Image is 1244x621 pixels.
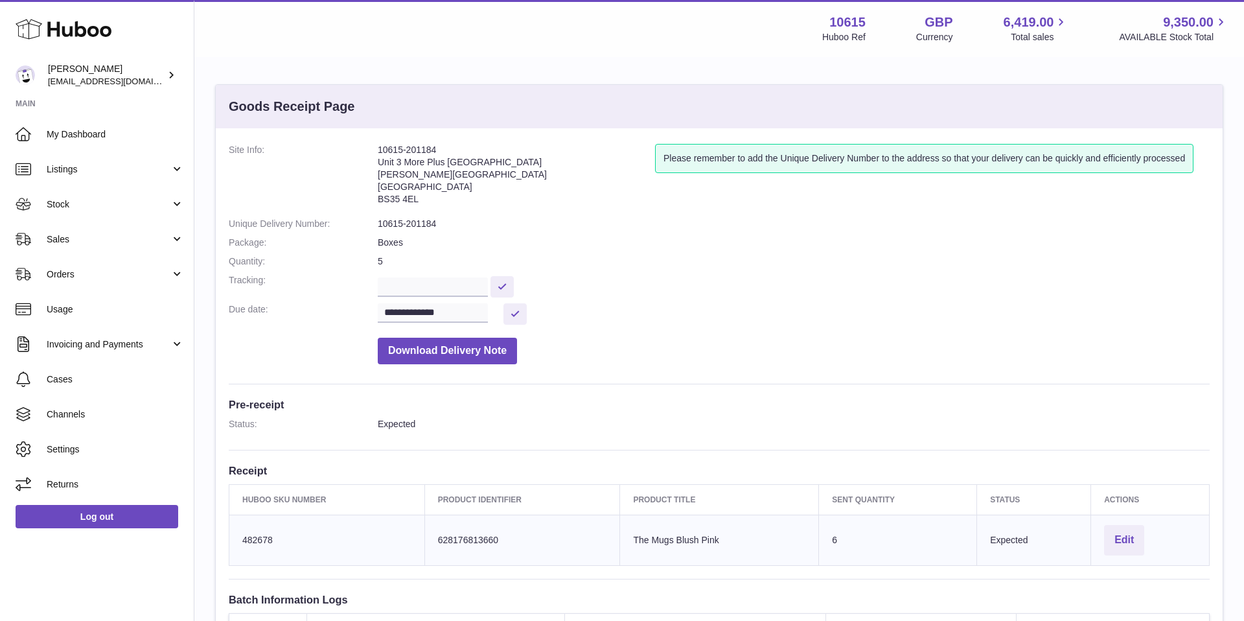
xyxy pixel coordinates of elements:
button: Edit [1104,525,1144,556]
a: 6,419.00 Total sales [1004,14,1069,43]
span: Sales [47,233,170,246]
dd: Boxes [378,237,1210,249]
span: Returns [47,478,184,491]
div: [PERSON_NAME] [48,63,165,88]
th: Sent Quantity [819,484,977,515]
dd: 10615-201184 [378,218,1210,230]
th: Product title [620,484,819,515]
dt: Status: [229,418,378,430]
td: 482678 [229,515,425,565]
dt: Tracking: [229,274,378,297]
span: Total sales [1011,31,1068,43]
span: Stock [47,198,170,211]
div: Please remember to add the Unique Delivery Number to the address so that your delivery can be qui... [655,144,1193,173]
h3: Receipt [229,463,1210,478]
span: Invoicing and Payments [47,338,170,351]
div: Huboo Ref [822,31,866,43]
h3: Batch Information Logs [229,592,1210,607]
td: The Mugs Blush Pink [620,515,819,565]
span: Cases [47,373,184,386]
th: Actions [1091,484,1210,515]
span: [EMAIL_ADDRESS][DOMAIN_NAME] [48,76,190,86]
dt: Quantity: [229,255,378,268]
a: 9,350.00 AVAILABLE Stock Total [1119,14,1228,43]
dd: Expected [378,418,1210,430]
strong: 10615 [829,14,866,31]
th: Status [977,484,1091,515]
dt: Unique Delivery Number: [229,218,378,230]
span: My Dashboard [47,128,184,141]
strong: GBP [925,14,952,31]
h3: Pre-receipt [229,397,1210,412]
span: 9,350.00 [1163,14,1214,31]
div: Currency [916,31,953,43]
th: Huboo SKU Number [229,484,425,515]
dt: Site Info: [229,144,378,211]
span: Settings [47,443,184,456]
dd: 5 [378,255,1210,268]
img: fulfillment@fable.com [16,65,35,85]
address: 10615-201184 Unit 3 More Plus [GEOGRAPHIC_DATA] [PERSON_NAME][GEOGRAPHIC_DATA] [GEOGRAPHIC_DATA] ... [378,144,655,211]
th: Product Identifier [424,484,620,515]
h3: Goods Receipt Page [229,98,355,115]
td: 6 [819,515,977,565]
span: Usage [47,303,184,316]
span: 6,419.00 [1004,14,1054,31]
td: Expected [977,515,1091,565]
td: 628176813660 [424,515,620,565]
span: Channels [47,408,184,421]
span: AVAILABLE Stock Total [1119,31,1228,43]
a: Log out [16,505,178,528]
dt: Due date: [229,303,378,325]
button: Download Delivery Note [378,338,517,364]
dt: Package: [229,237,378,249]
span: Listings [47,163,170,176]
span: Orders [47,268,170,281]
